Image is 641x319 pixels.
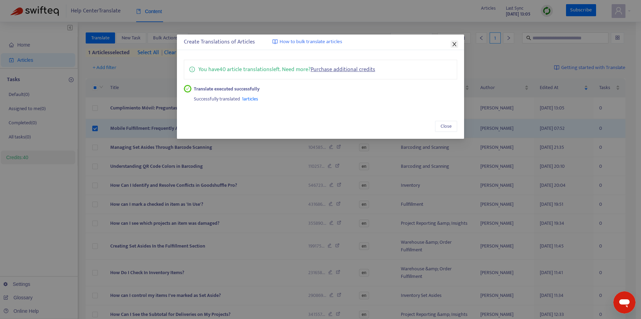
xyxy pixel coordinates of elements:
[280,38,342,46] span: How to bulk translate articles
[184,38,458,46] div: Create Translations of Articles
[272,38,342,46] a: How to bulk translate articles
[451,40,458,48] button: Close
[613,291,635,313] iframe: Button to launch messaging window
[186,87,189,91] span: check
[452,41,457,47] span: close
[311,65,375,74] a: Purchase additional credits
[189,65,195,72] span: info-circle
[194,85,260,93] strong: Translate executed successfully
[441,123,452,130] span: Close
[272,39,278,45] img: image-link
[435,121,457,132] button: Close
[198,65,375,74] p: You have 40 article translations left. Need more?
[242,95,258,103] span: 1 articles
[194,93,457,103] div: Successfully translated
